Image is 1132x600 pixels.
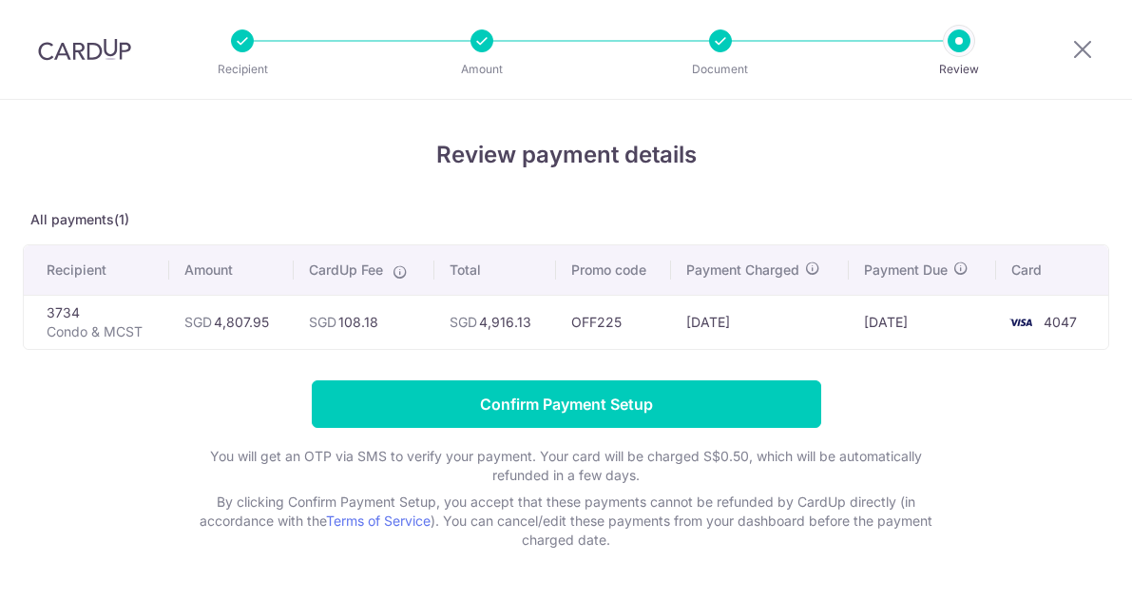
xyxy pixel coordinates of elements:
th: Recipient [24,245,169,295]
th: Total [434,245,556,295]
a: Terms of Service [326,513,431,529]
p: Recipient [172,60,313,79]
th: Promo code [556,245,671,295]
input: Confirm Payment Setup [312,380,821,428]
img: CardUp [38,38,131,61]
p: Review [889,60,1029,79]
th: Amount [169,245,294,295]
span: SGD [184,314,212,330]
td: [DATE] [671,295,850,349]
h4: Review payment details [23,138,1109,172]
span: SGD [309,314,336,330]
p: All payments(1) [23,210,1109,229]
td: 108.18 [294,295,434,349]
span: CardUp Fee [309,261,383,280]
span: Payment Charged [686,261,799,280]
p: Condo & MCST [47,322,154,341]
td: 4,916.13 [434,295,556,349]
th: Card [996,245,1108,295]
span: Payment Due [864,261,948,280]
iframe: Opens a widget where you can find more information [1009,543,1113,590]
p: By clicking Confirm Payment Setup, you accept that these payments cannot be refunded by CardUp di... [186,493,947,550]
span: SGD [450,314,477,330]
td: [DATE] [849,295,995,349]
span: 4047 [1044,314,1077,330]
td: OFF225 [556,295,671,349]
p: Amount [412,60,552,79]
td: 3734 [24,295,169,349]
p: Document [650,60,791,79]
td: 4,807.95 [169,295,294,349]
p: You will get an OTP via SMS to verify your payment. Your card will be charged S$0.50, which will ... [186,447,947,485]
img: <span class="translation_missing" title="translation missing: en.account_steps.new_confirm_form.b... [1002,311,1040,334]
